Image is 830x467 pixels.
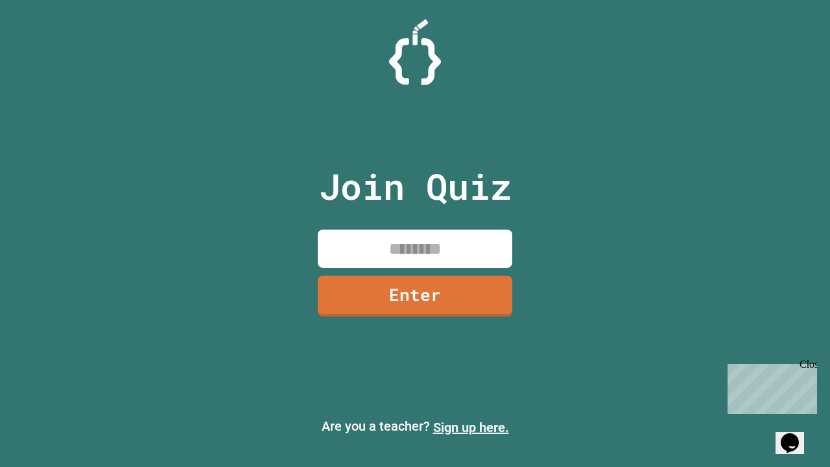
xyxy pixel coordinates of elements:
iframe: chat widget [722,359,817,414]
img: Logo.svg [389,19,441,85]
a: Enter [318,276,512,317]
p: Join Quiz [319,160,512,213]
a: Sign up here. [433,420,509,435]
div: Chat with us now!Close [5,5,89,82]
p: Are you a teacher? [10,416,820,437]
iframe: chat widget [776,415,817,454]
